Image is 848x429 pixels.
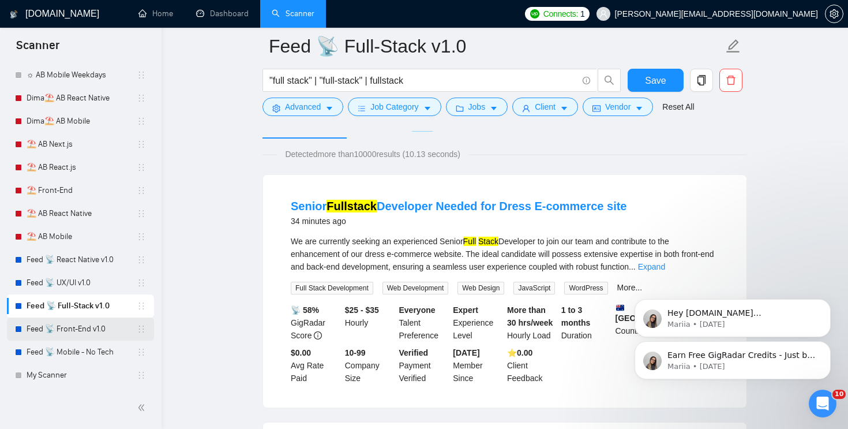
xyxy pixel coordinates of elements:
img: upwork-logo.png [530,9,539,18]
div: Avg Rate Paid [288,346,343,385]
span: idcard [592,104,601,113]
li: Dima⛱️ AB Mobile [7,110,154,133]
a: searchScanner [272,9,314,18]
div: Country [613,304,667,342]
img: 🇦🇺 [616,304,624,312]
a: Feed 📡 Front-End v1.0 [27,318,137,341]
span: delete [720,75,742,85]
span: Web Design [457,282,504,294]
button: search [598,69,621,92]
span: Advanced [285,100,321,113]
li: Feed 📡 Full-Stack v1.0 [7,294,154,318]
a: Feed 📡 React Native v1.0 [27,248,137,271]
span: folder [456,104,464,113]
li: ⛱️ AB React.js [7,156,154,179]
span: Detected more than 10000 results (10.13 seconds) [277,148,468,161]
mark: Full [463,237,476,246]
li: ⛱️ AB React Native [7,202,154,225]
b: Verified [399,348,429,357]
button: setting [825,5,843,23]
a: Dima⛱️ AB Mobile [27,110,137,133]
li: ☼ AB Mobile Weekdays [7,64,154,87]
span: holder [137,255,146,264]
b: [DATE] [453,348,479,357]
b: 1 to 3 months [561,305,591,327]
a: setting [825,9,843,18]
span: holder [137,232,146,241]
a: ⛱️ Front-End [27,179,137,202]
span: WordPress [564,282,607,294]
a: Reset All [662,100,694,113]
li: ⛱️ AB Next.js [7,133,154,156]
button: settingAdvancedcaret-down [262,98,343,116]
div: Hourly [343,304,397,342]
li: Feed 📡 UX/UI v1.0 [7,271,154,294]
span: copy [691,75,712,85]
span: holder [137,371,146,380]
div: Client Feedback [505,346,559,385]
input: Scanner name... [269,32,723,61]
button: userClientcaret-down [512,98,578,116]
span: 10 [832,390,846,399]
a: ☼ AB Mobile Weekdays [27,64,137,87]
li: Dima⛱️ AB React Native [7,87,154,110]
button: barsJob Categorycaret-down [348,98,441,116]
div: GigRadar Score [288,304,343,342]
span: caret-down [490,104,498,113]
span: caret-down [635,104,643,113]
span: info-circle [314,331,322,340]
div: 34 minutes ago [291,214,626,228]
div: Company Size [343,346,397,385]
b: 10-99 [345,348,366,357]
span: double-left [137,402,149,413]
b: $25 - $35 [345,305,379,315]
span: setting [272,104,280,113]
div: We are currently seeking an experienced Senior Developer to join our team and contribute to the e... [291,235,719,273]
mark: Stack [478,237,498,246]
span: holder [137,70,146,80]
span: holder [137,163,146,172]
iframe: Intercom notifications message [617,226,848,398]
img: logo [10,5,18,24]
a: ⛱️ AB Mobile [27,225,137,248]
div: Talent Preference [397,304,451,342]
span: bars [358,104,366,113]
a: My Scanner [27,364,137,387]
b: Expert [453,305,478,315]
span: Web Development [382,282,449,294]
span: Full Stack Development [291,282,373,294]
span: Job Category [370,100,418,113]
span: Jobs [468,100,486,113]
b: $0.00 [291,348,311,357]
span: Client [535,100,556,113]
span: Connects: [543,8,578,20]
span: holder [137,301,146,311]
button: idcardVendorcaret-down [583,98,653,116]
span: caret-down [423,104,431,113]
span: holder [137,348,146,357]
a: ⛱️ AB React Native [27,202,137,225]
input: Search Freelance Jobs... [269,73,577,88]
a: Feed 📡 UX/UI v1.0 [27,271,137,294]
span: Scanner [7,37,69,61]
span: search [598,75,620,85]
a: Dima⛱️ AB React Native [27,87,137,110]
li: Feed 📡 Front-End v1.0 [7,318,154,341]
span: JavaScript [513,282,555,294]
button: copy [690,69,713,92]
span: holder [137,209,146,218]
b: ⭐️ 0.00 [507,348,532,357]
span: Vendor [605,100,631,113]
a: Feed 📡 Mobile - No Tech [27,341,137,364]
b: 📡 58% [291,305,319,315]
a: homeHome [138,9,173,18]
button: delete [719,69,742,92]
li: My Scanner [7,364,154,387]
